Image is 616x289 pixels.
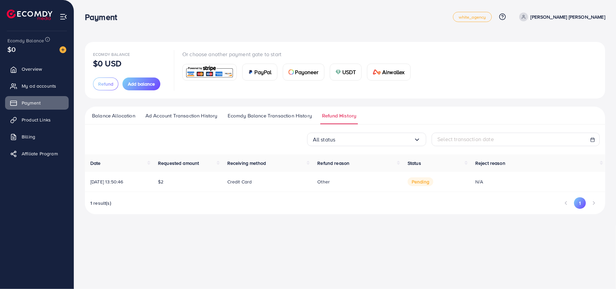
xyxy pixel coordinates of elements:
span: $2 [158,178,163,185]
span: Requested amount [158,160,199,166]
input: Search for option [335,134,414,145]
span: Add balance [128,81,155,87]
img: card [289,69,294,75]
span: Select transaction date [437,135,494,143]
img: image [60,46,66,53]
span: Other [317,178,330,185]
span: $0 [6,43,18,55]
span: Affiliate Program [22,150,58,157]
img: card [248,69,253,75]
span: USDT [342,68,356,76]
span: Product Links [22,116,51,123]
span: N/A [475,178,483,185]
iframe: Chat [587,259,611,284]
span: 1 result(s) [90,200,111,206]
div: Search for option [307,133,427,146]
p: Credit card [227,178,252,186]
span: Ecomdy Balance Transaction History [228,112,312,119]
a: Overview [5,62,69,76]
a: Product Links [5,113,69,127]
h3: Payment [85,12,122,22]
span: pending [408,177,433,186]
img: logo [7,9,52,20]
span: Overview [22,66,42,72]
span: Receiving method [227,160,266,166]
span: PayPal [255,68,272,76]
a: [PERSON_NAME] [PERSON_NAME] [517,13,605,21]
a: white_agency [453,12,492,22]
span: Date [90,160,101,166]
span: Ecomdy Balance [7,37,44,44]
button: Add balance [122,77,160,90]
a: Affiliate Program [5,147,69,160]
span: [DATE] 13:50:46 [90,178,123,185]
a: Billing [5,130,69,143]
img: card [185,65,234,80]
span: My ad accounts [22,83,56,89]
span: Refund History [322,112,356,119]
span: Payoneer [295,68,319,76]
span: All status [313,134,336,145]
a: My ad accounts [5,79,69,93]
p: Or choose another payment gate to start [182,50,416,58]
span: Ad Account Transaction History [145,112,218,119]
span: Airwallex [382,68,405,76]
img: card [373,69,381,75]
span: Ecomdy Balance [93,51,130,57]
img: card [336,69,341,75]
button: Go to page 1 [574,197,586,209]
button: Refund [93,77,118,90]
a: cardUSDT [330,64,362,81]
p: $0 USD [93,59,121,67]
span: Reject reason [475,160,505,166]
span: Payment [22,99,41,106]
img: menu [60,13,67,21]
ul: Pagination [560,197,600,209]
span: Status [408,160,421,166]
a: Payment [5,96,69,110]
a: card [182,64,237,81]
span: Refund reason [317,160,349,166]
span: Refund [98,81,113,87]
span: white_agency [459,15,486,19]
a: cardAirwallex [367,64,410,81]
span: Billing [22,133,35,140]
p: [PERSON_NAME] [PERSON_NAME] [531,13,605,21]
span: Balance Allocation [92,112,135,119]
a: cardPayPal [242,64,277,81]
a: cardPayoneer [283,64,324,81]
